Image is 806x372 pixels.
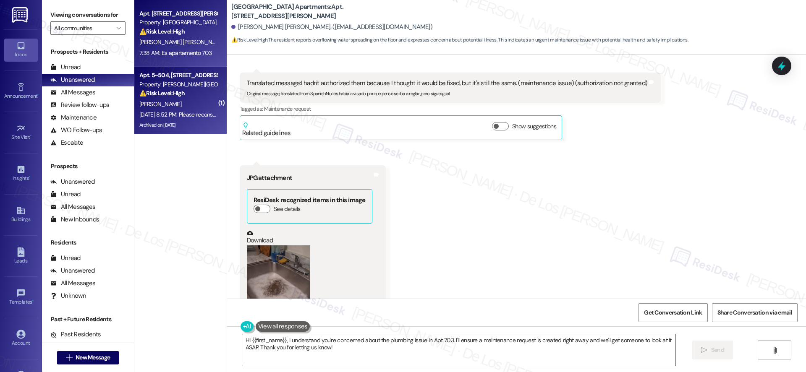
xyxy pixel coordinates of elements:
div: Unread [50,63,81,72]
label: Viewing conversations for [50,8,126,21]
label: See details [274,205,300,213]
a: Leads [4,245,38,268]
b: JPG attachment [247,174,292,182]
span: Get Conversation Link [644,308,702,317]
button: New Message [57,351,119,364]
strong: ⚠️ Risk Level: High [139,28,185,35]
a: Inbox [4,39,38,61]
div: Property: [PERSON_NAME][GEOGRAPHIC_DATA] Apartments [139,80,217,89]
div: Archived on [DATE] [139,120,218,130]
div: New Inbounds [50,215,99,224]
div: Unanswered [50,177,95,186]
button: Get Conversation Link [639,303,707,322]
i:  [701,347,707,354]
div: All Messages [50,279,95,288]
div: WO Follow-ups [50,126,102,135]
div: Prospects + Residents [42,47,134,56]
div: Unknown [50,291,86,300]
div: Unanswered [50,75,95,84]
div: Unanswered [50,266,95,275]
sub: Original message, translated from Spanish : No les había a visado porque pensé se iba a reglar ,p... [247,91,450,96]
a: Download [247,230,372,245]
span: • [32,298,34,304]
input: All communities [54,21,112,35]
span: : The resident reports overflowing water spreading on the floor and expresses concern about poten... [231,36,688,44]
i:  [116,25,121,31]
div: Escalate [50,138,83,147]
b: [GEOGRAPHIC_DATA] Apartments: Apt. [STREET_ADDRESS][PERSON_NAME] [231,3,399,21]
div: 7:38 AM: Es apartamento 703 [139,49,212,57]
div: All Messages [50,203,95,211]
div: Tagged as: [240,103,661,115]
span: New Message [76,353,110,362]
span: Share Conversation via email [717,308,792,317]
button: Share Conversation via email [712,303,798,322]
div: Maintenance [50,113,97,122]
span: • [29,174,30,180]
div: [DATE] 8:52 PM: Please reconsider it or give me a good reason I paid 1600$ for this apt is it fai... [139,111,437,118]
div: Prospects [42,162,134,171]
div: [PERSON_NAME] [PERSON_NAME]. ([EMAIL_ADDRESS][DOMAIN_NAME]) [231,23,432,31]
a: Site Visit • [4,121,38,144]
div: Related guidelines [242,122,291,138]
div: Past Residents [50,330,101,339]
i:  [772,347,778,354]
strong: ⚠️ Risk Level: High [139,89,185,97]
button: Send [692,341,733,359]
a: Buildings [4,203,38,226]
div: Translated message: I hadn't authorized them because I thought it would be fixed, but it's still ... [247,79,647,88]
button: Zoom image [247,245,310,329]
img: ResiDesk Logo [12,7,29,23]
div: Unread [50,254,81,263]
span: • [37,92,39,98]
div: Past + Future Residents [42,315,134,324]
i:  [66,354,72,361]
span: • [30,133,31,139]
div: Apt. 5~504, [STREET_ADDRESS] [139,71,217,80]
b: ResiDesk recognized items in this image [254,196,366,204]
a: Templates • [4,286,38,309]
a: Insights • [4,162,38,185]
strong: ⚠️ Risk Level: High [231,36,267,43]
div: Residents [42,238,134,247]
span: Send [711,346,724,354]
span: [PERSON_NAME] [PERSON_NAME] [139,38,225,46]
span: [PERSON_NAME] [139,100,181,108]
div: Apt. [STREET_ADDRESS][PERSON_NAME] [139,9,217,18]
div: All Messages [50,88,95,97]
div: Unread [50,190,81,199]
div: Property: [GEOGRAPHIC_DATA] Apartments [139,18,217,27]
span: Maintenance request [264,105,311,112]
label: Show suggestions [512,122,556,131]
div: Review follow-ups [50,101,109,109]
textarea: Hi {{first_name}}, I understand you're concerned about the plumbing issue in Apt 703. I'll ensure... [242,334,675,366]
a: Account [4,327,38,350]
